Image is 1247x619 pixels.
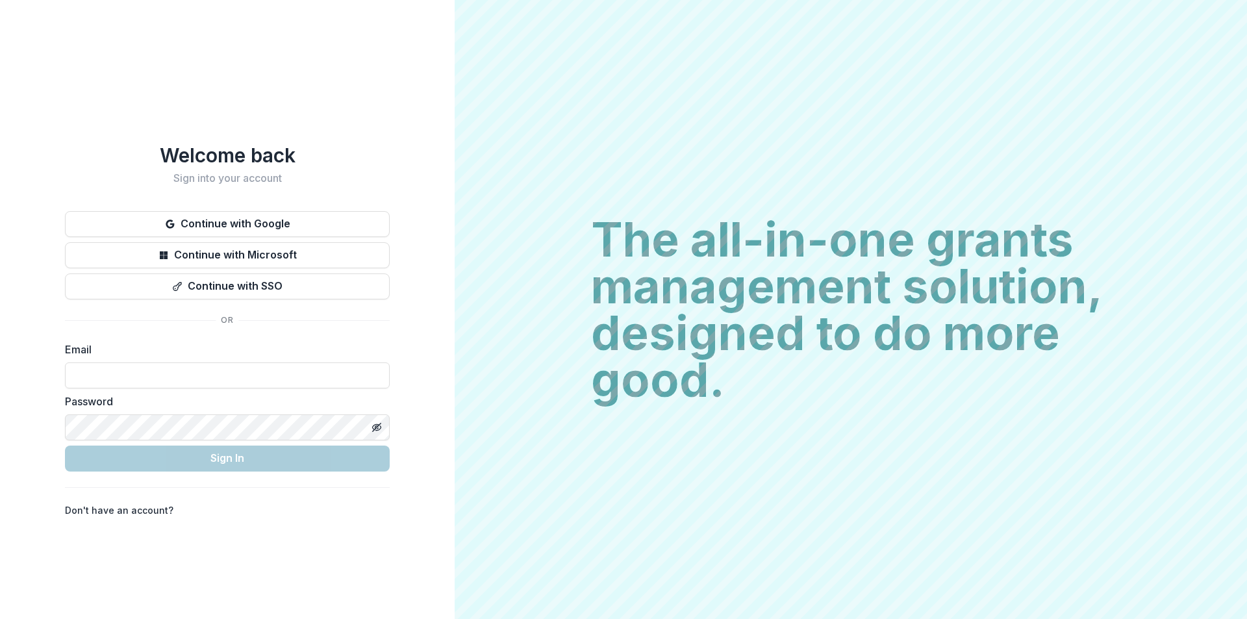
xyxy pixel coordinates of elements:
button: Continue with Microsoft [65,242,390,268]
button: Toggle password visibility [366,417,387,438]
button: Sign In [65,446,390,472]
label: Email [65,342,382,357]
button: Continue with SSO [65,273,390,299]
label: Password [65,394,382,409]
h2: Sign into your account [65,172,390,184]
h1: Welcome back [65,144,390,167]
p: Don't have an account? [65,503,173,517]
button: Continue with Google [65,211,390,237]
